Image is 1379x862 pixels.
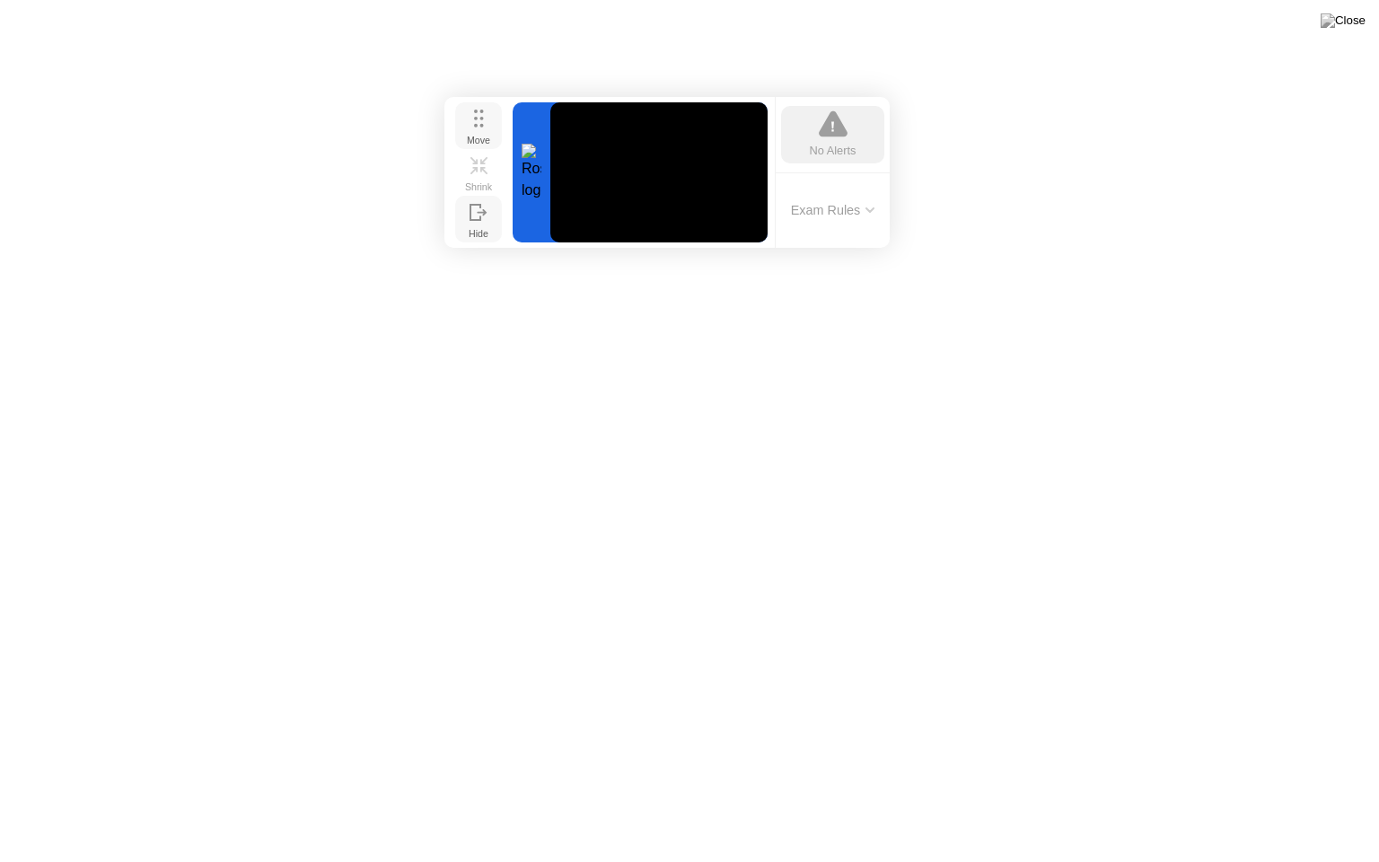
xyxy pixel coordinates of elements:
[810,142,856,159] div: No Alerts
[455,149,502,196] button: Shrink
[467,135,490,145] div: Move
[469,228,488,239] div: Hide
[455,196,502,242] button: Hide
[465,181,492,192] div: Shrink
[455,102,502,149] button: Move
[786,202,881,218] button: Exam Rules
